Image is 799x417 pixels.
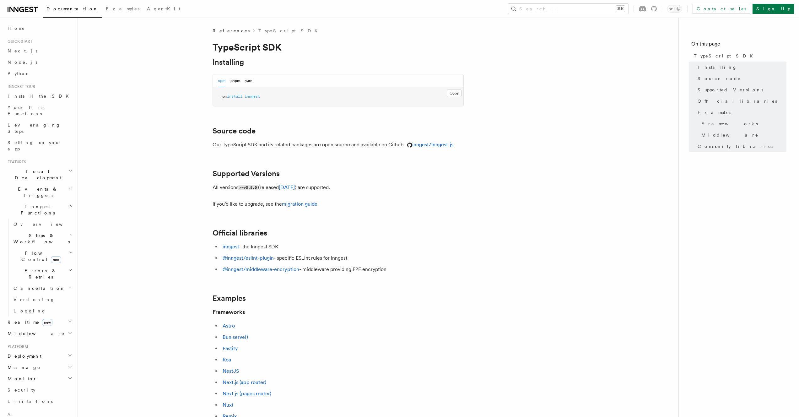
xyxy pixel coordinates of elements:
[13,308,46,313] span: Logging
[5,219,74,317] div: Inngest Functions
[695,141,786,152] a: Community libraries
[213,200,464,208] p: If you'd like to upgrade, see the .
[43,2,102,18] a: Documentation
[5,330,65,337] span: Middleware
[698,98,777,104] span: Official libraries
[51,256,61,263] span: new
[11,283,74,294] button: Cancellation
[691,50,786,62] a: TypeScript SDK
[218,74,225,87] button: npm
[223,255,274,261] a: @inngest/eslint-plugin
[695,84,786,95] a: Supported Versions
[223,368,239,374] a: NestJS
[698,87,763,93] span: Supported Versions
[11,285,65,291] span: Cancellation
[753,4,794,14] a: Sign Up
[5,364,40,371] span: Manage
[701,132,759,138] span: Middleware
[5,119,74,137] a: Leveraging Steps
[695,73,786,84] a: Source code
[223,379,266,385] a: Next.js (app router)
[667,5,682,13] button: Toggle dark mode
[11,230,74,247] button: Steps & Workflows
[11,250,69,263] span: Flow Control
[5,168,68,181] span: Local Development
[5,319,52,325] span: Realtime
[11,232,70,245] span: Steps & Workflows
[5,317,74,328] button: Realtimenew
[213,294,246,303] a: Examples
[8,105,45,116] span: Your first Functions
[8,25,25,31] span: Home
[5,344,28,349] span: Platform
[213,127,256,135] a: Source code
[5,45,74,57] a: Next.js
[5,328,74,339] button: Middleware
[616,6,625,12] kbd: ⌘K
[42,319,52,326] span: new
[5,412,12,417] span: AI
[447,89,462,97] button: Copy
[699,118,786,129] a: Frameworks
[695,62,786,73] a: Installing
[230,74,240,87] button: pnpm
[213,229,267,237] a: Official libraries
[5,186,68,198] span: Events & Triggers
[691,40,786,50] h4: On this page
[213,169,280,178] a: Supported Versions
[11,265,74,283] button: Errors & Retries
[5,166,74,183] button: Local Development
[695,95,786,107] a: Official libraries
[102,2,143,17] a: Examples
[5,396,74,407] a: Limitations
[11,268,68,280] span: Errors & Retries
[5,353,41,359] span: Deployment
[698,109,731,116] span: Examples
[5,373,74,384] button: Monitor
[5,160,26,165] span: Features
[223,345,238,351] a: Fastify
[5,137,74,154] a: Setting up your app
[213,308,245,317] a: Frameworks
[5,68,74,79] a: Python
[698,143,773,149] span: Community libraries
[5,201,74,219] button: Inngest Functions
[223,357,231,363] a: Koa
[213,41,464,53] h1: TypeScript SDK
[223,391,271,397] a: Next.js (pages router)
[699,129,786,141] a: Middleware
[106,6,139,11] span: Examples
[223,323,235,329] a: Astro
[223,266,299,272] a: @inngest/middleware-encryption
[5,362,74,373] button: Manage
[147,6,180,11] span: AgentKit
[5,23,74,34] a: Home
[11,247,74,265] button: Flow Controlnew
[5,350,74,362] button: Deployment
[694,53,757,59] span: TypeScript SDK
[693,4,750,14] a: Contact sales
[508,4,629,14] button: Search...⌘K
[223,244,239,250] a: inngest
[8,399,53,404] span: Limitations
[213,140,464,149] p: Our TypeScript SDK and its related packages are open source and available on Github: .
[5,203,68,216] span: Inngest Functions
[5,57,74,68] a: Node.js
[13,222,78,227] span: Overview
[5,384,74,396] a: Security
[220,94,227,99] span: npm
[213,58,244,67] a: Installing
[11,219,74,230] a: Overview
[701,121,758,127] span: Frameworks
[5,90,74,102] a: Install the SDK
[258,28,321,34] a: TypeScript SDK
[245,94,260,99] span: inngest
[213,183,464,192] p: All versions (released ) are supported.
[698,75,741,82] span: Source code
[5,84,35,89] span: Inngest tour
[8,387,35,393] span: Security
[223,334,248,340] a: Bun.serve()
[5,39,32,44] span: Quick start
[11,305,74,317] a: Logging
[143,2,184,17] a: AgentKit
